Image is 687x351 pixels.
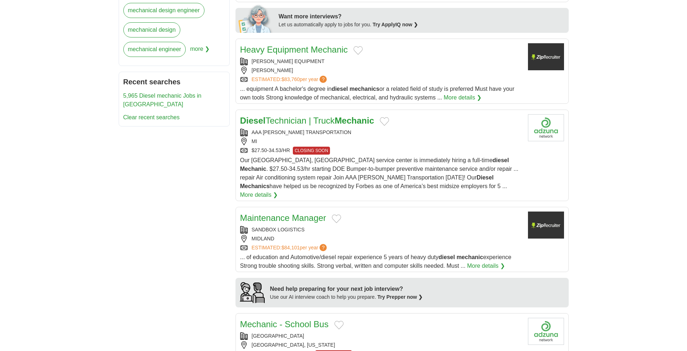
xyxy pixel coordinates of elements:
span: $84,101 [281,245,300,250]
img: Company logo [528,318,564,345]
a: DieselTechnician | TruckMechanic [240,116,374,125]
button: Add to favorite jobs [353,46,363,55]
div: Use our AI interview coach to help you prepare. [270,293,423,301]
button: Add to favorite jobs [334,321,344,329]
a: Try ApplyIQ now ❯ [373,22,418,27]
span: more ❯ [190,42,210,61]
a: ESTIMATED:$83,760per year? [252,76,329,83]
a: 5,965 Diesel mechanic Jobs in [GEOGRAPHIC_DATA] [123,93,202,107]
strong: Diesel [476,174,493,181]
a: ESTIMATED:$84,101per year? [252,244,329,252]
strong: diesel [439,254,455,260]
div: [PERSON_NAME] [240,67,522,74]
a: Try Prepper now ❯ [378,294,423,300]
a: mechanical engineer [123,42,186,57]
img: Company logo [528,43,564,70]
span: Our [GEOGRAPHIC_DATA], [GEOGRAPHIC_DATA] service center is immediately hiring a full-time . $27.5... [240,157,519,189]
strong: Mechanic [335,116,374,125]
span: ? [320,244,327,251]
img: apply-iq-scientist.png [238,4,273,33]
div: SANDBOX LOGISTICS [240,226,522,234]
button: Add to favorite jobs [380,117,389,126]
a: More details ❯ [444,93,481,102]
a: AAA [PERSON_NAME] TRANSPORTATION [252,129,352,135]
div: MI [240,138,522,145]
a: Clear recent searches [123,114,180,120]
h2: Recent searches [123,76,225,87]
strong: mechanics [349,86,379,92]
strong: mechanic [457,254,483,260]
a: mechanical design [123,22,181,37]
div: Want more interviews? [279,12,564,21]
strong: Mechanics [240,183,270,189]
div: [GEOGRAPHIC_DATA] [240,332,522,340]
div: [PERSON_NAME] EQUIPMENT [240,58,522,65]
span: ... equipment A bachelor's degree in or a related field of study is preferred Must have your own ... [240,86,515,101]
div: [GEOGRAPHIC_DATA], [US_STATE] [240,341,522,349]
button: Add to favorite jobs [332,214,341,223]
img: AAA Cooper Transportation logo [528,114,564,141]
a: More details ❯ [240,191,278,199]
span: ... of education and Automotive/diesel repair experience 5 years of heavy duty experience Strong ... [240,254,511,269]
span: CLOSING SOON [293,147,330,155]
a: Heavy Equipment Mechanic [240,45,348,54]
strong: Mechanic [240,166,267,172]
div: $27.50-34.53/HR [240,147,522,155]
a: Maintenance Manager [240,213,326,223]
div: Let us automatically apply to jobs for you. [279,21,564,28]
a: Mechanic - School Bus [240,319,329,329]
strong: diesel [493,157,509,163]
a: More details ❯ [467,262,505,270]
span: ? [320,76,327,83]
strong: Diesel [240,116,266,125]
div: MIDLAND [240,235,522,243]
div: Need help preparing for your next job interview? [270,285,423,293]
span: $83,760 [281,76,300,82]
img: Company logo [528,212,564,239]
strong: diesel [331,86,348,92]
a: mechanical design engineer [123,3,204,18]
